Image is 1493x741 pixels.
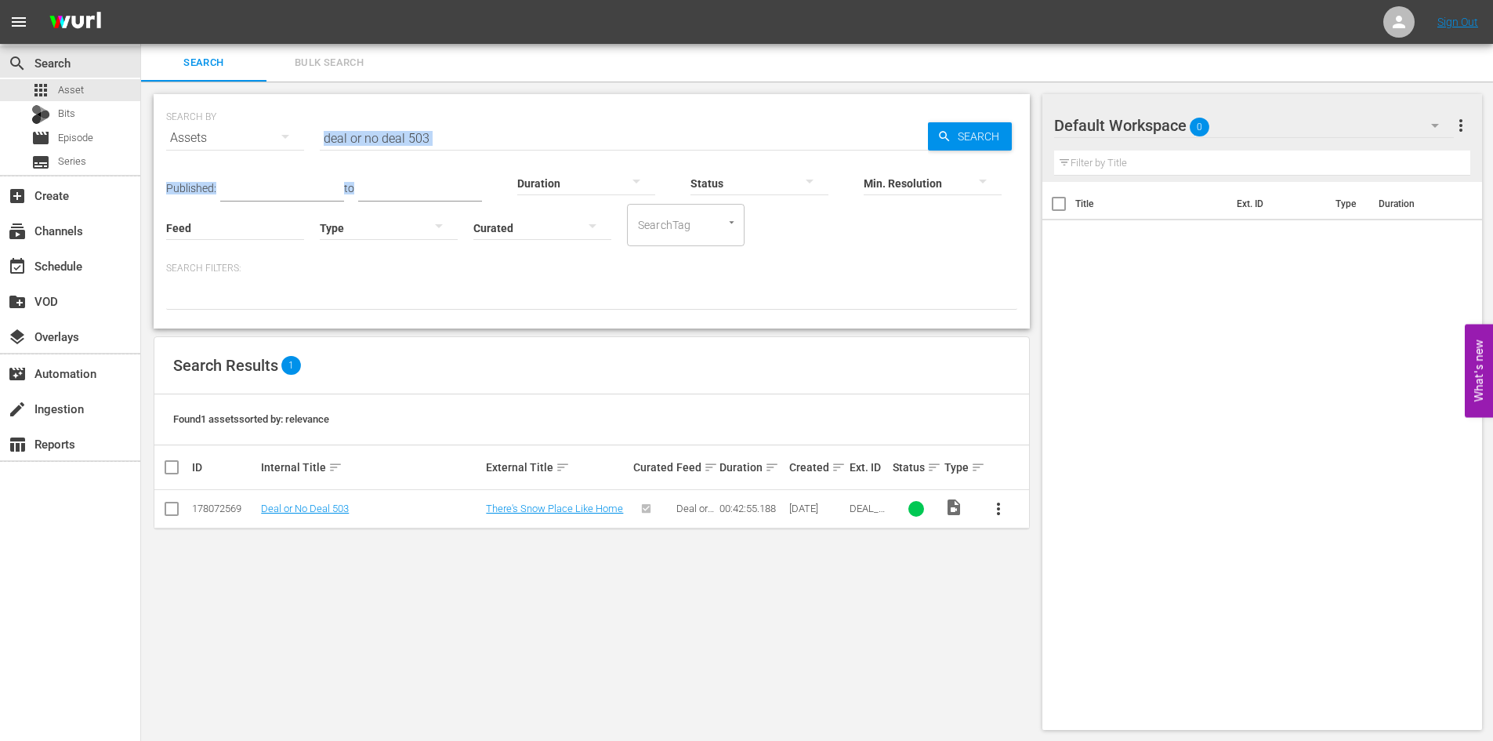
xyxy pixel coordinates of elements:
span: 1 [281,356,301,375]
span: Series [58,154,86,169]
span: Video [944,498,963,517]
th: Title [1075,182,1227,226]
span: Search [8,54,27,73]
span: more_vert [1451,116,1470,135]
img: ans4CAIJ8jUAAAAAAAAAAAAAAAAAAAAAAAAgQb4GAAAAAAAAAAAAAAAAAAAAAAAAJMjXAAAAAAAAAAAAAAAAAAAAAAAAgAT5G... [38,4,113,41]
span: Bulk Search [276,54,382,72]
div: Curated [633,461,672,474]
span: Episode [58,130,93,146]
div: 00:42:55.188 [719,503,784,514]
div: Duration [719,458,784,477]
div: Status [893,458,940,477]
th: Type [1326,182,1369,226]
div: Bits [31,105,50,124]
span: Channels [8,222,27,241]
div: Assets [166,116,304,160]
div: 178072569 [192,503,256,514]
div: Ext. ID [850,461,888,474]
div: [DATE] [789,503,845,514]
span: menu [9,13,28,31]
span: Reports [8,435,27,454]
div: Default Workspace [1054,104,1454,147]
span: sort [556,460,570,474]
span: DEAL_503 [850,503,885,526]
div: Type [944,458,974,477]
span: sort [971,460,985,474]
div: Feed [676,458,715,477]
button: Search [928,122,1012,151]
div: Internal Title [261,458,481,477]
a: Sign Out [1437,16,1478,28]
span: Automation [8,365,27,383]
div: External Title [486,458,629,477]
span: 0 [1190,111,1209,143]
span: VOD [8,292,27,311]
span: Search Results [173,356,278,375]
span: Deal or No Deal [676,503,714,526]
span: sort [328,460,342,474]
span: Found 1 assets sorted by: relevance [173,413,329,425]
span: Bits [58,106,75,122]
span: subtitles [31,153,50,172]
div: Created [789,458,845,477]
button: Open Feedback Widget [1465,324,1493,417]
button: more_vert [1451,107,1470,144]
th: Duration [1369,182,1463,226]
span: Published: [166,182,216,194]
span: Search [951,122,1012,151]
span: Asset [31,81,50,100]
span: Overlays [8,328,27,347]
span: more_vert [989,499,1008,518]
div: ID [192,461,256,474]
span: Search [150,54,257,72]
span: sort [832,460,846,474]
button: Open [724,215,739,230]
span: add_box [8,187,27,205]
a: Deal or No Deal 503 [261,503,349,514]
button: more_vert [980,490,1017,528]
p: Search Filters: [166,262,1017,275]
span: to [344,182,354,194]
span: Asset [58,82,84,98]
th: Ext. ID [1227,182,1327,226]
span: sort [704,460,718,474]
span: sort [927,460,941,474]
span: sort [765,460,779,474]
a: There's Snow Place Like Home [486,503,623,514]
span: Schedule [8,257,27,276]
span: Episode [31,129,50,147]
span: Ingestion [8,400,27,419]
